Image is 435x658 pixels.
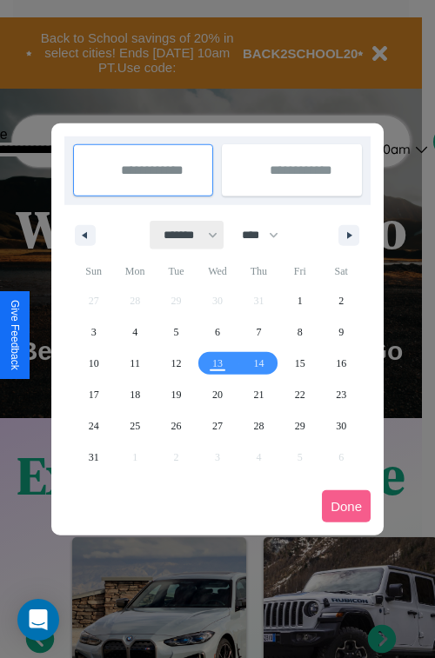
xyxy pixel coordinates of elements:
[73,410,114,442] button: 24
[197,379,238,410] button: 20
[336,348,346,379] span: 16
[321,257,362,285] span: Sat
[321,316,362,348] button: 9
[114,316,155,348] button: 4
[197,257,238,285] span: Wed
[295,379,305,410] span: 22
[156,257,197,285] span: Tue
[114,348,155,379] button: 11
[336,410,346,442] span: 30
[114,410,155,442] button: 25
[295,348,305,379] span: 15
[279,410,320,442] button: 29
[156,379,197,410] button: 19
[197,410,238,442] button: 27
[338,285,344,316] span: 2
[73,257,114,285] span: Sun
[130,379,140,410] span: 18
[89,379,99,410] span: 17
[171,410,182,442] span: 26
[279,285,320,316] button: 1
[89,442,99,473] span: 31
[212,410,223,442] span: 27
[197,316,238,348] button: 6
[338,316,344,348] span: 9
[171,348,182,379] span: 12
[279,348,320,379] button: 15
[279,379,320,410] button: 22
[238,379,279,410] button: 21
[73,348,114,379] button: 10
[130,348,140,379] span: 11
[321,379,362,410] button: 23
[253,379,264,410] span: 21
[171,379,182,410] span: 19
[9,300,21,370] div: Give Feedback
[73,442,114,473] button: 31
[322,490,371,522] button: Done
[256,316,261,348] span: 7
[114,257,155,285] span: Mon
[212,379,223,410] span: 20
[156,316,197,348] button: 5
[253,410,264,442] span: 28
[238,316,279,348] button: 7
[89,348,99,379] span: 10
[130,410,140,442] span: 25
[114,379,155,410] button: 18
[156,348,197,379] button: 12
[238,257,279,285] span: Thu
[336,379,346,410] span: 23
[321,348,362,379] button: 16
[298,316,303,348] span: 8
[279,257,320,285] span: Fri
[89,410,99,442] span: 24
[73,379,114,410] button: 17
[321,285,362,316] button: 2
[91,316,97,348] span: 3
[279,316,320,348] button: 8
[321,410,362,442] button: 30
[73,316,114,348] button: 3
[295,410,305,442] span: 29
[215,316,220,348] span: 6
[156,410,197,442] button: 26
[197,348,238,379] button: 13
[298,285,303,316] span: 1
[238,348,279,379] button: 14
[238,410,279,442] button: 28
[174,316,179,348] span: 5
[17,599,59,641] div: Open Intercom Messenger
[132,316,137,348] span: 4
[212,348,223,379] span: 13
[253,348,264,379] span: 14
